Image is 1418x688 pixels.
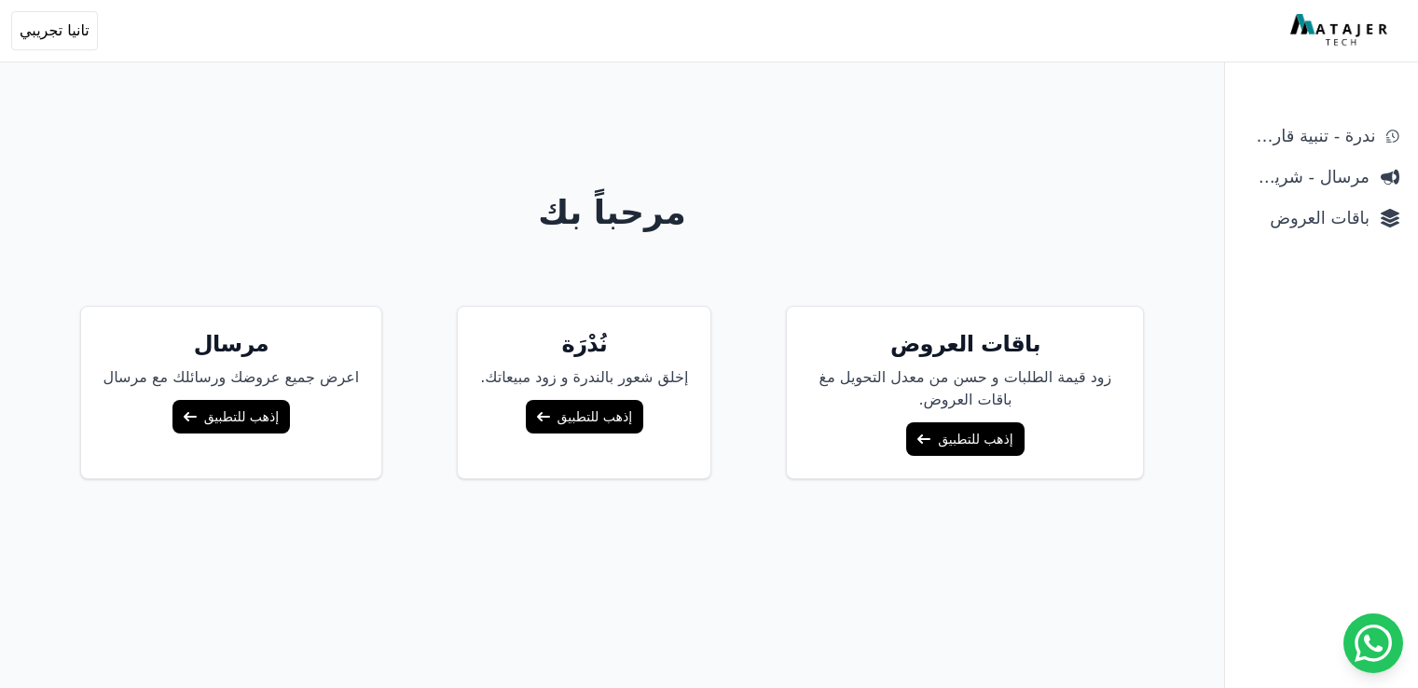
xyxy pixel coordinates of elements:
span: باقات العروض [1244,205,1370,231]
button: تانيا تجريبي [11,11,98,50]
a: إذهب للتطبيق [906,422,1024,456]
h5: نُدْرَة [480,329,688,359]
p: زود قيمة الطلبات و حسن من معدل التحويل مغ باقات العروض. [809,366,1121,411]
p: اعرض جميع عروضك ورسائلك مع مرسال [103,366,360,389]
h5: مرسال [103,329,360,359]
img: MatajerTech Logo [1290,14,1392,48]
span: تانيا تجريبي [20,20,89,42]
h5: باقات العروض [809,329,1121,359]
span: مرسال - شريط دعاية [1244,164,1370,190]
span: ندرة - تنبية قارب علي النفاذ [1244,123,1375,149]
h1: مرحباً بك [16,194,1209,231]
a: إذهب للتطبيق [172,400,290,433]
p: إخلق شعور بالندرة و زود مبيعاتك. [480,366,688,389]
a: إذهب للتطبيق [526,400,643,433]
